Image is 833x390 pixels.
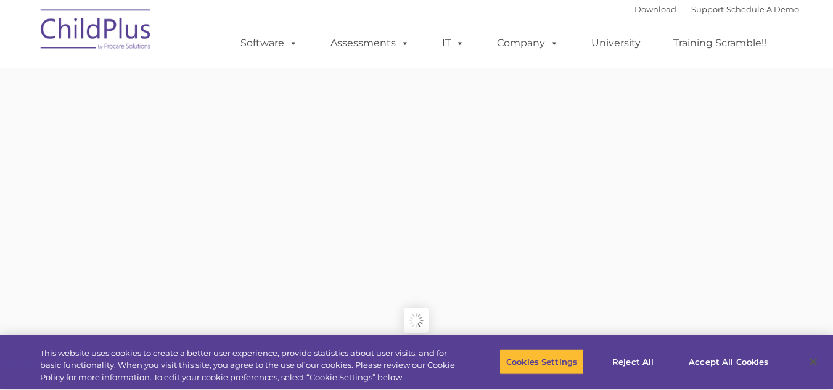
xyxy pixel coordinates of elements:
[35,1,158,62] img: ChildPlus by Procare Solutions
[40,347,458,384] div: This website uses cookies to create a better user experience, provide statistics about user visit...
[661,31,779,55] a: Training Scramble!!
[800,348,827,375] button: Close
[318,31,422,55] a: Assessments
[682,349,775,375] button: Accept All Cookies
[499,349,584,375] button: Cookies Settings
[579,31,653,55] a: University
[634,4,799,14] font: |
[726,4,799,14] a: Schedule A Demo
[228,31,310,55] a: Software
[594,349,671,375] button: Reject All
[634,4,676,14] a: Download
[485,31,571,55] a: Company
[430,31,477,55] a: IT
[691,4,724,14] a: Support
